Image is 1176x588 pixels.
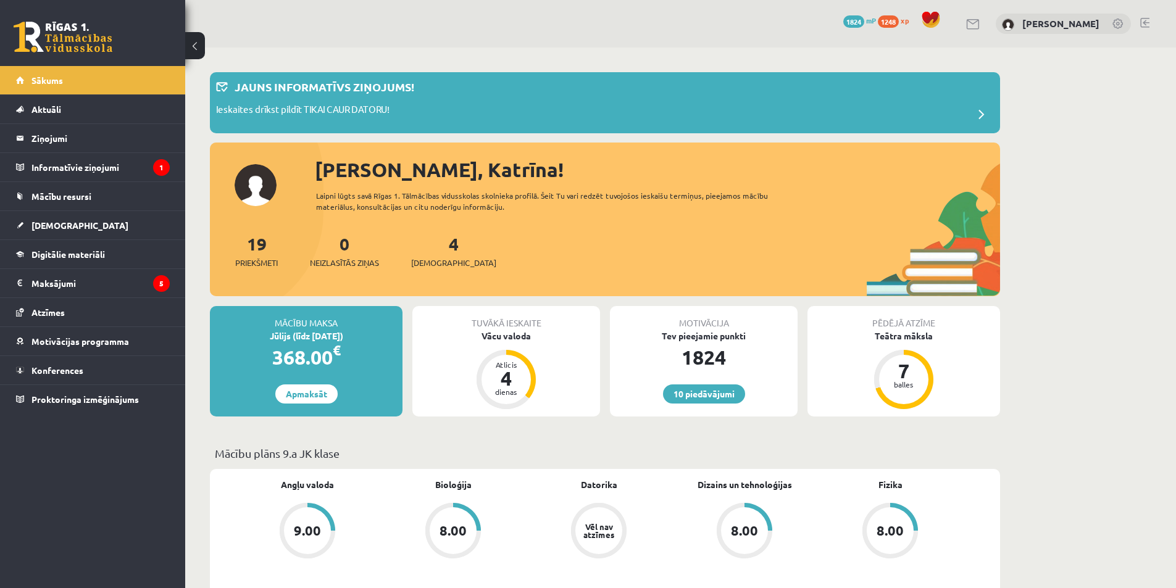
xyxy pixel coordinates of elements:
a: Datorika [581,478,617,491]
a: Proktoringa izmēģinājums [16,385,170,413]
a: 10 piedāvājumi [663,384,745,404]
a: 1824 mP [843,15,876,25]
a: Mācību resursi [16,182,170,210]
legend: Maksājumi [31,269,170,297]
legend: Ziņojumi [31,124,170,152]
div: 7 [885,361,922,381]
a: Bioloģija [435,478,472,491]
a: Vēl nav atzīmes [526,503,672,561]
div: 1824 [610,342,798,372]
span: Priekšmeti [235,257,278,269]
i: 1 [153,159,170,176]
a: Atzīmes [16,298,170,326]
a: Angļu valoda [281,478,334,491]
span: Proktoringa izmēģinājums [31,394,139,405]
span: Mācību resursi [31,191,91,202]
a: [DEMOGRAPHIC_DATA] [16,211,170,239]
span: € [333,341,341,359]
legend: Informatīvie ziņojumi [31,153,170,181]
a: Jauns informatīvs ziņojums! Ieskaites drīkst pildīt TIKAI CAUR DATORU! [216,78,994,127]
span: xp [901,15,909,25]
div: 8.00 [440,524,467,537]
span: Konferences [31,365,83,376]
a: Rīgas 1. Tālmācības vidusskola [14,22,112,52]
div: Vācu valoda [412,329,600,342]
div: balles [885,381,922,388]
p: Mācību plāns 9.a JK klase [215,445,995,462]
span: 1824 [843,15,864,28]
div: 9.00 [294,524,321,537]
p: Ieskaites drīkst pildīt TIKAI CAUR DATORU! [216,102,390,120]
div: Laipni lūgts savā Rīgas 1. Tālmācības vidusskolas skolnieka profilā. Šeit Tu vari redzēt tuvojošo... [316,190,790,212]
div: Jūlijs (līdz [DATE]) [210,329,402,342]
div: Mācību maksa [210,306,402,329]
a: 8.00 [817,503,963,561]
img: Katrīna Dargēviča [1002,19,1014,31]
a: Motivācijas programma [16,327,170,355]
span: Neizlasītās ziņas [310,257,379,269]
a: Aktuāli [16,95,170,123]
a: [PERSON_NAME] [1022,17,1099,30]
span: Aktuāli [31,104,61,115]
a: Sākums [16,66,170,94]
a: 8.00 [380,503,526,561]
a: 1248 xp [878,15,915,25]
a: 0Neizlasītās ziņas [310,233,379,269]
a: Teātra māksla 7 balles [807,329,1000,411]
span: Digitālie materiāli [31,249,105,260]
span: Atzīmes [31,307,65,318]
div: Tuvākā ieskaite [412,306,600,329]
i: 5 [153,275,170,292]
span: 1248 [878,15,899,28]
div: Atlicis [488,361,525,368]
div: Pēdējā atzīme [807,306,1000,329]
div: Tev pieejamie punkti [610,329,798,342]
a: 8.00 [672,503,817,561]
a: Digitālie materiāli [16,240,170,268]
a: Informatīvie ziņojumi1 [16,153,170,181]
a: Apmaksāt [275,384,338,404]
span: [DEMOGRAPHIC_DATA] [411,257,496,269]
div: dienas [488,388,525,395]
a: Fizika [878,478,903,491]
span: mP [866,15,876,25]
a: Maksājumi5 [16,269,170,297]
a: Dizains un tehnoloģijas [698,478,792,491]
div: Vēl nav atzīmes [582,523,616,539]
a: Ziņojumi [16,124,170,152]
a: Konferences [16,356,170,384]
span: Motivācijas programma [31,336,129,347]
span: Sākums [31,75,63,86]
div: 4 [488,368,525,388]
a: 19Priekšmeti [235,233,278,269]
span: [DEMOGRAPHIC_DATA] [31,220,128,231]
a: 4[DEMOGRAPHIC_DATA] [411,233,496,269]
div: 8.00 [731,524,758,537]
div: 368.00 [210,342,402,372]
a: Vācu valoda Atlicis 4 dienas [412,329,600,411]
a: 9.00 [235,503,380,561]
div: [PERSON_NAME], Katrīna! [315,155,1000,184]
div: Teātra māksla [807,329,1000,342]
div: 8.00 [877,524,904,537]
p: Jauns informatīvs ziņojums! [235,78,414,95]
div: Motivācija [610,306,798,329]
